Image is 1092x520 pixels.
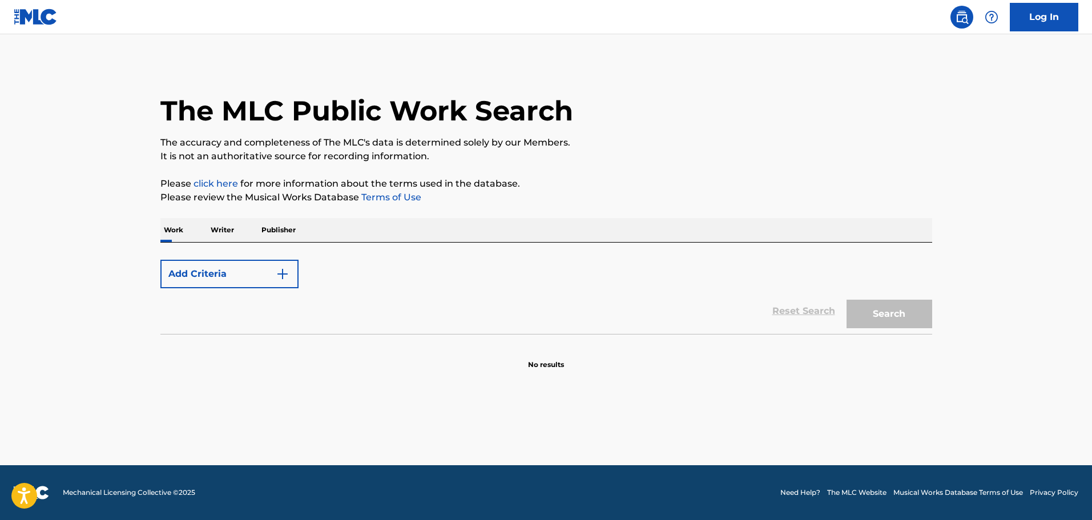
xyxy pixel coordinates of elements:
[1010,3,1078,31] a: Log In
[207,218,237,242] p: Writer
[160,260,299,288] button: Add Criteria
[14,9,58,25] img: MLC Logo
[194,178,238,189] a: click here
[1030,487,1078,498] a: Privacy Policy
[980,6,1003,29] div: Help
[160,177,932,191] p: Please for more information about the terms used in the database.
[780,487,820,498] a: Need Help?
[160,150,932,163] p: It is not an authoritative source for recording information.
[893,487,1023,498] a: Musical Works Database Terms of Use
[63,487,195,498] span: Mechanical Licensing Collective © 2025
[258,218,299,242] p: Publisher
[160,218,187,242] p: Work
[276,267,289,281] img: 9d2ae6d4665cec9f34b9.svg
[359,192,421,203] a: Terms of Use
[827,487,887,498] a: The MLC Website
[160,191,932,204] p: Please review the Musical Works Database
[528,346,564,370] p: No results
[985,10,998,24] img: help
[160,254,932,334] form: Search Form
[160,94,573,128] h1: The MLC Public Work Search
[160,136,932,150] p: The accuracy and completeness of The MLC's data is determined solely by our Members.
[955,10,969,24] img: search
[14,486,49,499] img: logo
[950,6,973,29] a: Public Search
